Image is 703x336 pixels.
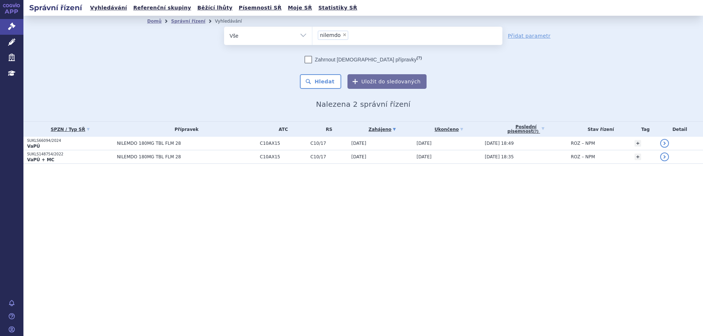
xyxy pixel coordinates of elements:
[171,19,205,24] a: Správní řízení
[417,124,481,135] a: Ukončeno
[635,140,641,147] a: +
[342,33,347,37] span: ×
[485,154,514,159] span: [DATE] 18:35
[260,154,307,159] span: C10AX15
[117,154,256,159] span: NILEMDO 180MG TBL FLM 28
[147,19,161,24] a: Domů
[117,141,256,146] span: NILEMDO 180MG TBL FLM 28
[533,129,539,134] abbr: (?)
[300,74,341,89] button: Hledat
[660,152,669,161] a: detail
[256,122,307,137] th: ATC
[131,3,193,13] a: Referenční skupiny
[571,141,595,146] span: ROZ – NPM
[656,122,703,137] th: Detail
[508,32,551,39] a: Přidat parametr
[631,122,656,137] th: Tag
[237,3,284,13] a: Písemnosti SŘ
[27,144,40,149] strong: VaPÚ
[113,122,256,137] th: Přípravek
[417,141,432,146] span: [DATE]
[195,3,235,13] a: Běžící lhůty
[635,154,641,160] a: +
[310,154,348,159] span: C10/17
[316,100,410,109] span: Nalezena 2 správní řízení
[320,33,341,38] span: nilemdo
[286,3,314,13] a: Moje SŘ
[571,154,595,159] span: ROZ – NPM
[351,124,413,135] a: Zahájeno
[417,56,422,60] abbr: (?)
[310,141,348,146] span: C10/17
[417,154,432,159] span: [DATE]
[27,152,113,157] p: SUKLS148754/2022
[350,30,354,39] input: nilemdo
[305,56,422,63] label: Zahrnout [DEMOGRAPHIC_DATA] přípravky
[260,141,307,146] span: C10AX15
[485,141,514,146] span: [DATE] 18:49
[27,157,54,162] strong: VaPÚ + MC
[316,3,359,13] a: Statistiky SŘ
[27,124,113,135] a: SPZN / Typ SŘ
[23,3,88,13] h2: Správní řízení
[351,141,367,146] span: [DATE]
[351,154,367,159] span: [DATE]
[27,138,113,143] p: SUKLS66094/2024
[485,122,567,137] a: Poslednípísemnost(?)
[215,16,252,27] li: Vyhledávání
[567,122,631,137] th: Stav řízení
[347,74,427,89] button: Uložit do sledovaných
[660,139,669,148] a: detail
[307,122,348,137] th: RS
[88,3,129,13] a: Vyhledávání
